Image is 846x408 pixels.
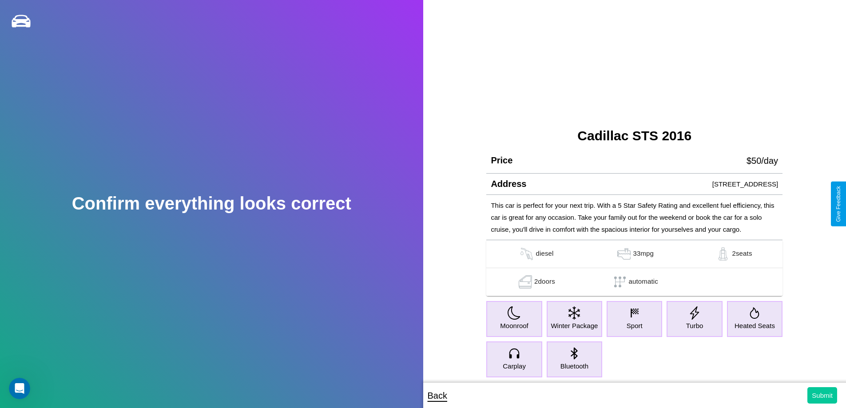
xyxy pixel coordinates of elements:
p: This car is perfect for your next trip. With a 5 Star Safety Rating and excellent fuel efficiency... [491,199,778,235]
img: gas [615,247,633,261]
p: Bluetooth [560,360,588,372]
p: Winter Package [551,320,598,332]
div: Give Feedback [835,186,842,222]
table: simple table [486,240,782,296]
p: [STREET_ADDRESS] [712,178,778,190]
h3: Cadillac STS 2016 [486,128,782,143]
p: Sport [627,320,643,332]
p: automatic [629,275,658,289]
iframe: Intercom live chat [9,378,30,399]
p: Turbo [686,320,703,332]
p: Moonroof [500,320,528,332]
h2: Confirm everything looks correct [72,194,351,214]
p: diesel [536,247,553,261]
p: 33 mpg [633,247,654,261]
p: 2 doors [534,275,555,289]
p: Back [428,388,447,404]
img: gas [516,275,534,289]
h4: Address [491,179,526,189]
p: $ 50 /day [747,153,778,169]
p: Carplay [503,360,526,372]
p: Heated Seats [735,320,775,332]
h4: Price [491,155,512,166]
img: gas [518,247,536,261]
button: Submit [807,387,837,404]
p: 2 seats [732,247,752,261]
img: gas [714,247,732,261]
